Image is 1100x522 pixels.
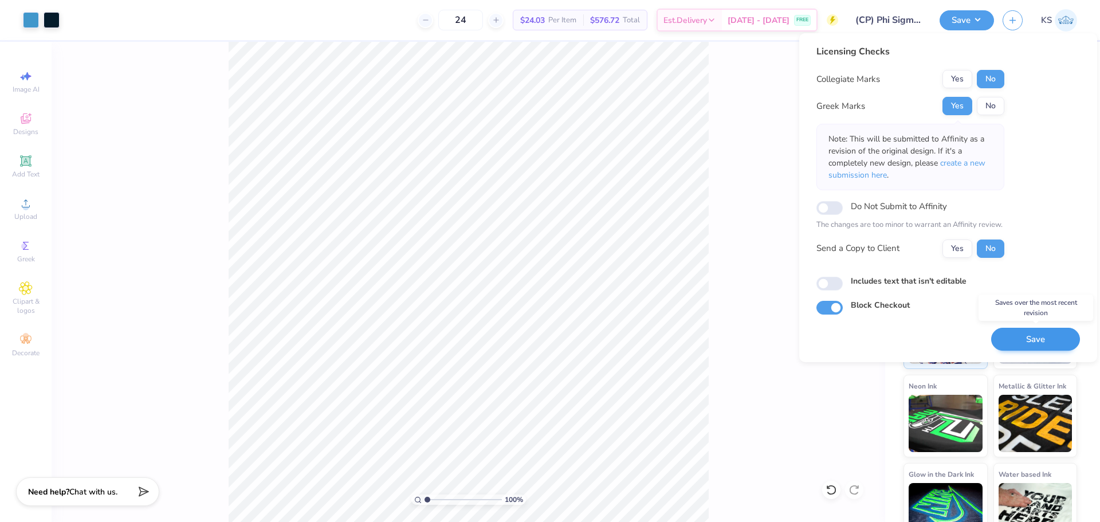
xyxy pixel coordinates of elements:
[851,299,910,311] label: Block Checkout
[851,199,947,214] label: Do Not Submit to Affinity
[796,16,808,24] span: FREE
[816,100,865,113] div: Greek Marks
[816,219,1004,231] p: The changes are too minor to warrant an Affinity review.
[663,14,707,26] span: Est. Delivery
[828,133,992,181] p: Note: This will be submitted to Affinity as a revision of the original design. If it's a complete...
[977,97,1004,115] button: No
[623,14,640,26] span: Total
[548,14,576,26] span: Per Item
[505,494,523,505] span: 100 %
[942,240,972,258] button: Yes
[977,240,1004,258] button: No
[14,212,37,221] span: Upload
[940,10,994,30] button: Save
[909,395,983,452] img: Neon Ink
[1041,14,1052,27] span: KS
[1041,9,1077,32] a: KS
[12,170,40,179] span: Add Text
[847,9,931,32] input: Untitled Design
[942,97,972,115] button: Yes
[909,468,974,480] span: Glow in the Dark Ink
[999,468,1051,480] span: Water based Ink
[590,14,619,26] span: $576.72
[69,486,117,497] span: Chat with us.
[816,73,880,86] div: Collegiate Marks
[991,328,1080,351] button: Save
[999,395,1072,452] img: Metallic & Glitter Ink
[979,295,1093,321] div: Saves over the most recent revision
[17,254,35,264] span: Greek
[13,127,38,136] span: Designs
[851,275,967,287] label: Includes text that isn't editable
[728,14,789,26] span: [DATE] - [DATE]
[816,242,899,255] div: Send a Copy to Client
[6,297,46,315] span: Clipart & logos
[816,45,1004,58] div: Licensing Checks
[999,380,1066,392] span: Metallic & Glitter Ink
[13,85,40,94] span: Image AI
[12,348,40,358] span: Decorate
[1055,9,1077,32] img: Kath Sales
[438,10,483,30] input: – –
[520,14,545,26] span: $24.03
[977,70,1004,88] button: No
[909,380,937,392] span: Neon Ink
[942,70,972,88] button: Yes
[28,486,69,497] strong: Need help?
